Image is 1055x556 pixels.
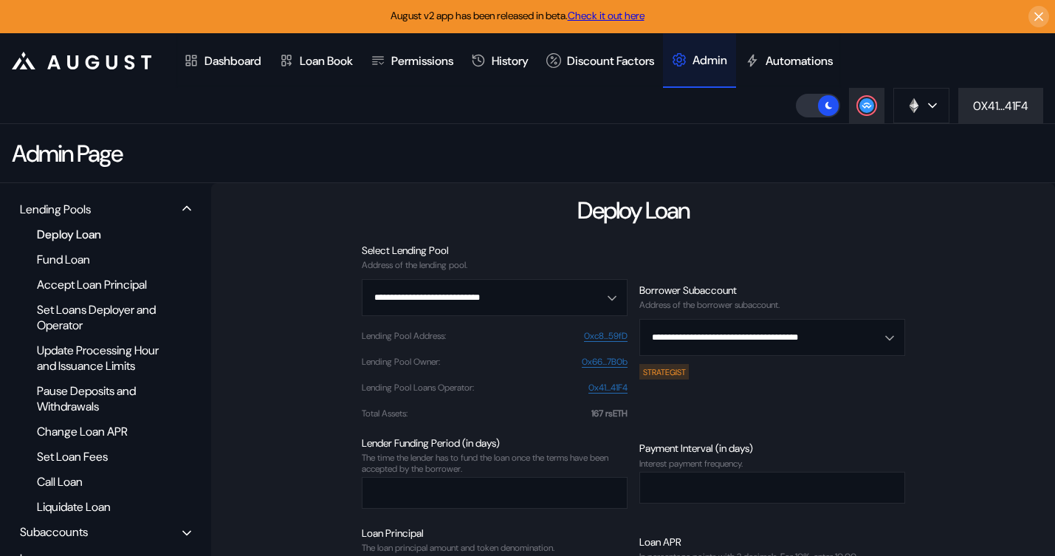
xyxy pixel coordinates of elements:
[958,88,1043,123] button: 0X41...41F4
[362,543,628,553] div: The loan principal amount and token denomination.
[639,364,690,379] div: STRATEGIST
[300,53,353,69] div: Loan Book
[893,88,949,123] button: chain logo
[362,244,628,257] div: Select Lending Pool
[362,382,474,393] div: Lending Pool Loans Operator :
[175,33,270,88] a: Dashboard
[30,447,171,467] div: Set Loan Fees
[30,224,171,244] div: Deploy Loan
[639,300,905,310] div: Address of the borrower subaccount.
[205,53,261,69] div: Dashboard
[362,260,628,270] div: Address of the lending pool.
[362,279,628,316] button: Open menu
[30,275,171,295] div: Accept Loan Principal
[391,9,645,22] span: August v2 app has been released in beta.
[537,33,663,88] a: Discount Factors
[20,524,88,540] div: Subaccounts
[973,98,1028,114] div: 0X41...41F4
[362,408,408,419] div: Total Assets :
[736,33,842,88] a: Automations
[30,381,171,416] div: Pause Deposits and Withdrawals
[567,53,654,69] div: Discount Factors
[577,195,690,226] div: Deploy Loan
[30,472,171,492] div: Call Loan
[30,340,171,376] div: Update Processing Hour and Issuance Limits
[639,535,905,549] div: Loan APR
[663,33,736,88] a: Admin
[362,331,446,341] div: Lending Pool Address :
[766,53,833,69] div: Automations
[639,459,905,469] div: Interest payment frequency.
[492,53,529,69] div: History
[30,497,171,517] div: Liquidate Loan
[30,300,171,335] div: Set Loans Deployer and Operator
[568,9,645,22] a: Check it out here
[362,357,440,367] div: Lending Pool Owner :
[639,442,905,455] div: Payment Interval (in days)
[362,33,462,88] a: Permissions
[362,453,628,474] div: The time the lender has to fund the loan once the terms have been accepted by the borrower.
[584,331,628,342] a: 0xc8...59fD
[362,526,628,540] div: Loan Principal
[588,382,628,394] a: 0x41...41F4
[30,422,171,442] div: Change Loan APR
[30,250,171,270] div: Fund Loan
[639,284,905,297] div: Borrower Subaccount
[20,202,91,217] div: Lending Pools
[906,97,922,114] img: chain logo
[591,408,628,419] div: 167 rsETH
[270,33,362,88] a: Loan Book
[639,319,905,356] button: Open menu
[582,357,628,368] a: 0x66...7B0b
[693,52,727,68] div: Admin
[12,138,122,169] div: Admin Page
[362,436,628,450] div: Lender Funding Period (in days)
[462,33,537,88] a: History
[391,53,453,69] div: Permissions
